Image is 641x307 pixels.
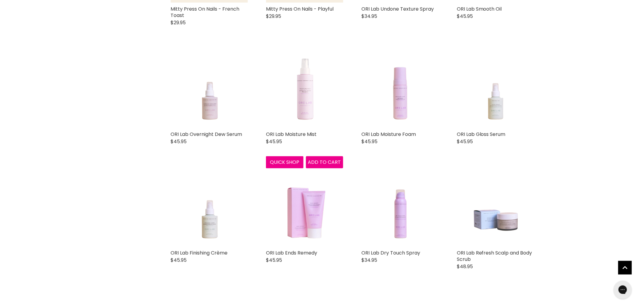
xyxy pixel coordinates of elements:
a: Mitty Press On Nails - Playful [266,5,334,12]
span: $45.95 [457,13,473,20]
a: ORI Lab Finishing Crème [171,169,248,247]
span: $29.95 [171,19,186,26]
img: ORI Lab Finishing Crème [178,169,240,247]
a: ORI Lab Moisture Mist [266,51,343,128]
span: $34.95 [361,257,377,264]
img: ORI Lab Moisture Foam [369,51,431,128]
img: ORI Lab Dry Touch Spray [369,169,431,247]
iframe: Gorgias live chat messenger [611,278,635,301]
span: $45.95 [266,138,282,145]
span: $45.95 [361,138,377,145]
span: $45.95 [266,257,282,264]
a: ORI Lab Refresh Scalp and Body Scrub [457,169,534,247]
img: ORI Lab Overnight Dew Serum [178,51,240,128]
img: ORI Lab Refresh Scalp and Body Scrub [465,169,526,247]
a: ORI Lab Overnight Dew Serum [171,131,242,138]
a: ORI Lab Refresh Scalp and Body Scrub [457,249,532,263]
a: ORI Lab Moisture Foam [361,51,439,128]
span: $34.95 [361,13,377,20]
span: Add to cart [308,159,341,166]
span: $45.95 [171,257,187,264]
span: $45.95 [171,138,187,145]
a: Mitty Press On Nails - French Toast [171,5,239,19]
a: ORI Lab Ends Remedy [266,249,317,256]
a: ORI Lab Smooth Oil [457,5,502,12]
img: ORI Lab Gloss Serum [465,51,526,128]
a: ORI Lab Overnight Dew Serum [171,51,248,128]
a: ORI Lab Undone Texture Spray [361,5,434,12]
span: $48.95 [457,263,473,270]
a: ORI Lab Ends Remedy [266,169,343,247]
span: $45.95 [457,138,473,145]
button: Quick shop [266,156,304,168]
a: ORI Lab Dry Touch Spray [361,169,439,247]
a: ORI Lab Gloss Serum [457,131,506,138]
a: ORI Lab Dry Touch Spray [361,249,420,256]
a: ORI Lab Moisture Foam [361,131,416,138]
a: ORI Lab Gloss Serum [457,51,534,128]
img: ORI Lab Moisture Mist [274,51,336,128]
button: Add to cart [306,156,344,168]
img: ORI Lab Ends Remedy [274,169,336,247]
span: $29.95 [266,13,281,20]
a: ORI Lab Moisture Mist [266,131,317,138]
a: ORI Lab Finishing Crème [171,249,228,256]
